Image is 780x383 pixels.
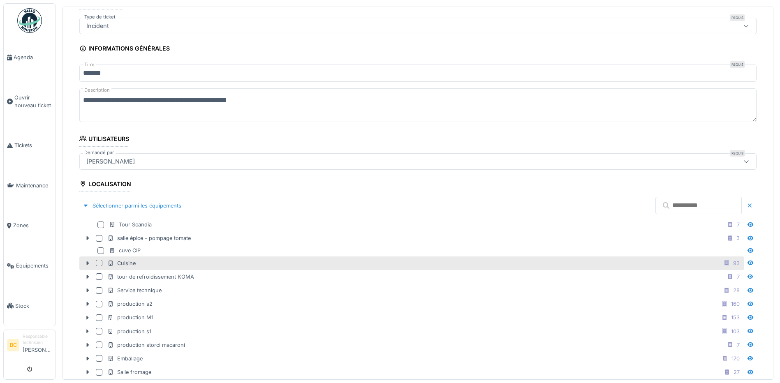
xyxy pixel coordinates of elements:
div: Tour Scandia [109,221,152,228]
div: Emballage [107,355,143,362]
label: Titre [83,61,96,68]
div: 170 [731,355,740,362]
label: Type de ticket [83,14,117,21]
div: Informations générales [79,42,170,56]
div: Incident [83,21,112,30]
div: cuve CIP [109,247,141,254]
div: 7 [737,273,740,281]
span: Équipements [16,262,52,270]
span: Maintenance [16,182,52,189]
div: Utilisateurs [79,133,129,147]
li: [PERSON_NAME] [23,333,52,357]
span: Agenda [14,53,52,61]
label: Demandé par [83,149,116,156]
div: production M1 [107,314,153,321]
div: 153 [731,314,740,321]
img: Badge_color-CXgf-gQk.svg [17,8,42,33]
div: production storci macaroni [107,341,185,349]
div: [PERSON_NAME] [83,157,138,166]
div: 7 [737,221,740,228]
div: Requis [730,61,745,68]
div: tour de refroidissement KOMA [107,273,194,281]
div: Cuisine [107,259,136,267]
div: 28 [733,286,740,294]
a: Équipements [4,246,56,286]
div: production s2 [107,300,153,308]
div: Salle fromage [107,368,151,376]
div: 93 [733,259,740,267]
div: Responsable technicien [23,333,52,346]
div: Sélectionner parmi les équipements [79,200,185,211]
a: Maintenance [4,166,56,206]
a: Zones [4,205,56,246]
div: Requis [730,14,745,21]
div: 7 [737,341,740,349]
a: Stock [4,286,56,326]
div: Service technique [107,286,162,294]
div: salle épice - pompage tomate [107,234,191,242]
li: BC [7,339,19,351]
div: Requis [730,150,745,157]
div: 103 [731,328,740,335]
a: BC Responsable technicien[PERSON_NAME] [7,333,52,359]
a: Ouvrir nouveau ticket [4,78,56,126]
div: 3 [736,234,740,242]
span: Tickets [14,141,52,149]
span: Zones [13,221,52,229]
div: production s1 [107,328,151,335]
span: Stock [15,302,52,310]
div: Localisation [79,178,131,192]
div: 27 [734,368,740,376]
a: Tickets [4,125,56,166]
label: Description [83,85,111,95]
a: Agenda [4,37,56,78]
span: Ouvrir nouveau ticket [14,94,52,109]
div: 160 [731,300,740,308]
